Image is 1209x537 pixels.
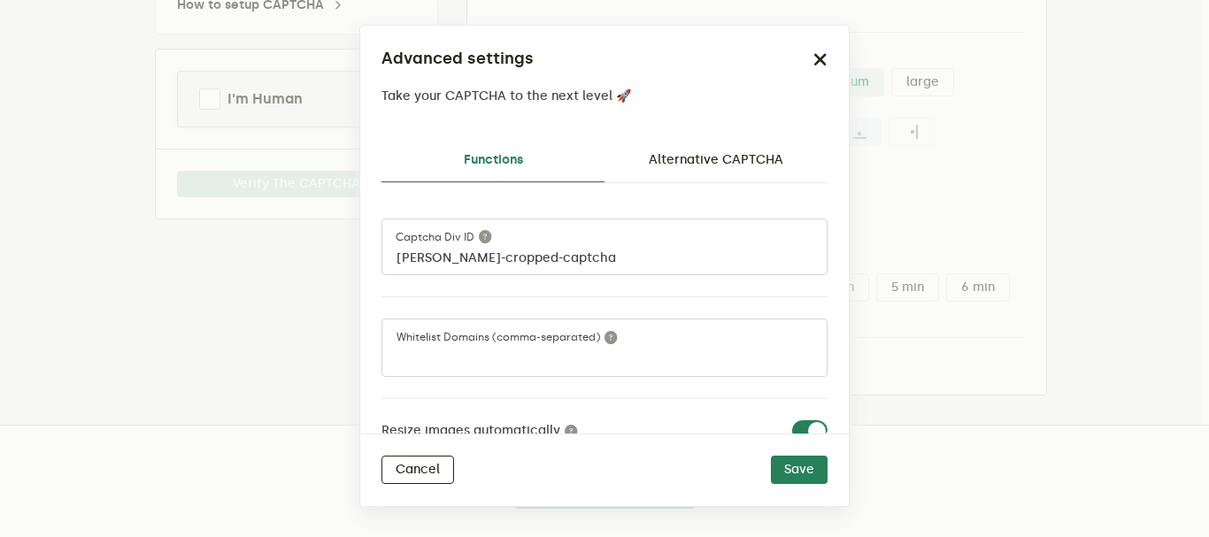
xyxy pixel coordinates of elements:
[604,139,828,181] a: Alternative CAPTCHA
[377,420,582,441] label: Resize images automatically
[381,219,828,275] input: Captcha div ID
[771,456,828,484] button: Save
[381,47,534,71] h2: Advanced settings
[396,229,492,245] label: Captcha div ID
[397,330,618,344] label: Whitelist Domains (comma-separated)
[381,456,454,484] button: Cancel
[381,89,631,104] p: Take your CAPTCHA to the next level 🚀
[381,139,604,183] a: Functions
